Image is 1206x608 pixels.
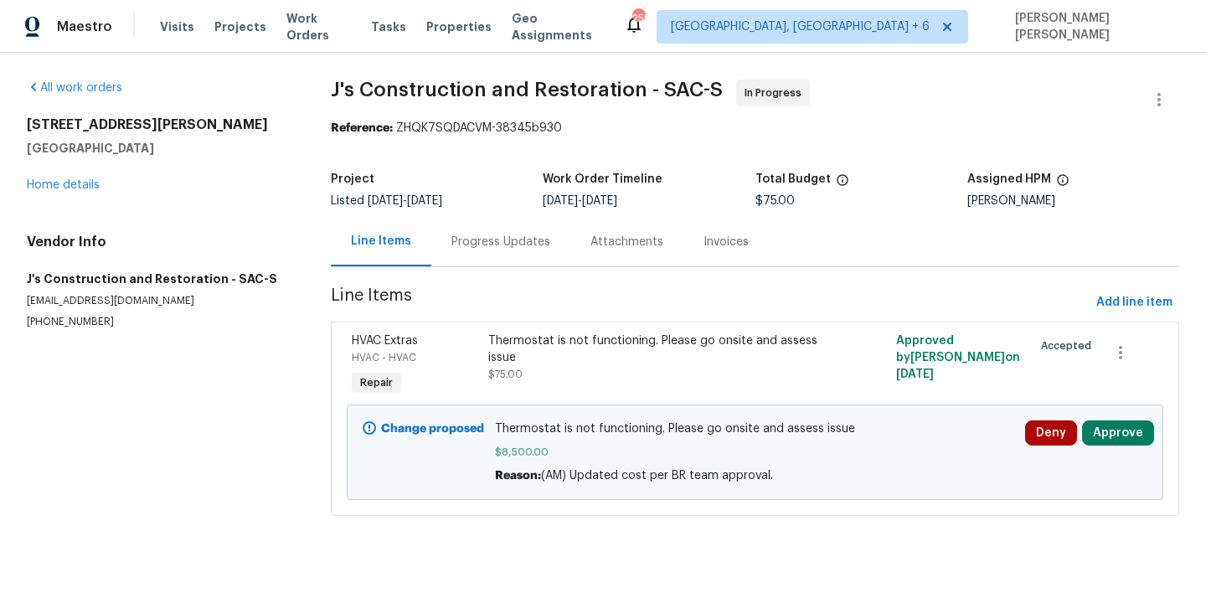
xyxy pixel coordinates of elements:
[1082,420,1154,446] button: Approve
[543,195,578,207] span: [DATE]
[368,195,403,207] span: [DATE]
[543,195,617,207] span: -
[1090,287,1179,318] button: Add line item
[755,195,795,207] span: $75.00
[407,195,442,207] span: [DATE]
[331,195,442,207] span: Listed
[541,470,773,482] span: (AM) Updated cost per BR team approval.
[331,122,393,134] b: Reference:
[331,173,374,185] h5: Project
[27,315,291,329] p: [PHONE_NUMBER]
[543,173,662,185] h5: Work Order Timeline
[27,179,100,191] a: Home details
[426,18,492,35] span: Properties
[286,10,351,44] span: Work Orders
[755,173,831,185] h5: Total Budget
[1008,10,1181,44] span: [PERSON_NAME] [PERSON_NAME]
[214,18,266,35] span: Projects
[703,234,749,250] div: Invoices
[896,335,1020,380] span: Approved by [PERSON_NAME] on
[353,374,399,391] span: Repair
[368,195,442,207] span: -
[160,18,194,35] span: Visits
[331,287,1090,318] span: Line Items
[745,85,808,101] span: In Progress
[351,233,411,250] div: Line Items
[488,332,818,366] div: Thermostat is not functioning. Please go onsite and assess issue
[27,116,291,133] h2: [STREET_ADDRESS][PERSON_NAME]
[1025,420,1077,446] button: Deny
[967,173,1051,185] h5: Assigned HPM
[331,120,1179,137] div: ZHQK7SQDACVM-38345b930
[896,368,934,380] span: [DATE]
[512,10,604,44] span: Geo Assignments
[331,80,723,100] span: J's Construction and Restoration - SAC-S
[967,195,1179,207] div: [PERSON_NAME]
[57,18,112,35] span: Maestro
[495,444,1014,461] span: $8,500.00
[1041,337,1098,354] span: Accepted
[371,21,406,33] span: Tasks
[1056,173,1069,195] span: The hpm assigned to this work order.
[495,420,1014,437] span: Thermostat is not functioning. Please go onsite and assess issue
[27,82,122,94] a: All work orders
[671,18,930,35] span: [GEOGRAPHIC_DATA], [GEOGRAPHIC_DATA] + 6
[495,470,541,482] span: Reason:
[381,423,484,435] b: Change proposed
[488,369,523,379] span: $75.00
[352,353,416,363] span: HVAC - HVAC
[27,140,291,157] h5: [GEOGRAPHIC_DATA]
[27,271,291,287] h5: J's Construction and Restoration - SAC-S
[1096,292,1172,313] span: Add line item
[352,335,418,347] span: HVAC Extras
[590,234,663,250] div: Attachments
[451,234,550,250] div: Progress Updates
[27,294,291,308] p: [EMAIL_ADDRESS][DOMAIN_NAME]
[582,195,617,207] span: [DATE]
[632,10,644,27] div: 259
[27,234,291,250] h4: Vendor Info
[836,173,849,195] span: The total cost of line items that have been proposed by Opendoor. This sum includes line items th...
